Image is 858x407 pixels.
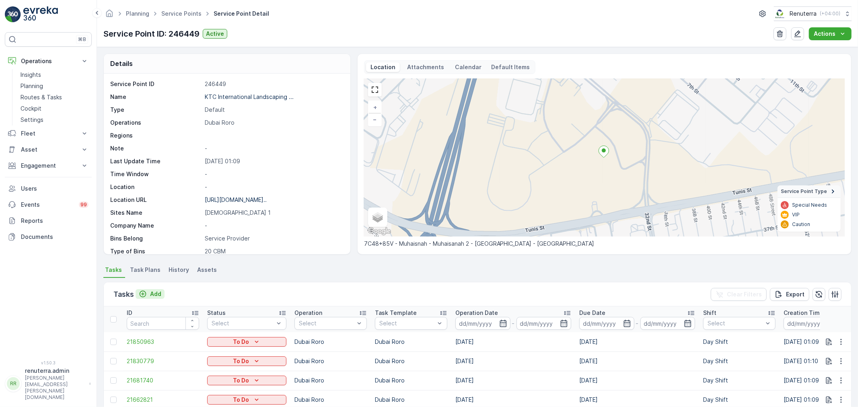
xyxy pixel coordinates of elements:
p: Insights [21,71,41,79]
p: Dubai Roro [205,119,342,127]
button: Engagement [5,158,92,174]
p: Shift [703,309,716,317]
td: [DATE] [451,351,575,371]
div: Toggle Row Selected [110,339,117,345]
a: 21850963 [127,338,199,346]
p: [DATE] 01:09 [205,157,342,165]
p: Dubai Roro [375,338,447,346]
button: To Do [207,337,286,347]
p: Add [150,290,161,298]
p: Fleet [21,129,76,138]
p: Bins Belong [110,234,202,243]
p: Dubai Roro [294,376,367,384]
p: Caution [792,221,810,228]
p: Service Point ID: 246449 [103,28,200,40]
p: Time Window [110,170,202,178]
a: Homepage [105,12,114,19]
button: Add [136,289,165,299]
p: 7C48+85V - Muhaisnah - Muhaisanah 2 - [GEOGRAPHIC_DATA] - [GEOGRAPHIC_DATA] [364,240,845,248]
summary: Service Point Type [778,185,841,198]
a: Routes & Tasks [17,92,92,103]
span: History [169,266,189,274]
input: Search [127,317,199,330]
a: Service Points [161,10,202,17]
p: 20 CBM [205,247,342,255]
p: - [205,222,342,230]
td: [DATE] [451,332,575,351]
p: Operations [110,119,202,127]
p: Select [212,319,274,327]
button: Clear Filters [711,288,767,301]
p: Service Point ID [110,80,202,88]
input: dd/mm/yyyy [455,317,510,330]
p: Location [110,183,202,191]
p: Active [206,30,224,38]
p: Status [207,309,226,317]
p: Operation [294,309,322,317]
img: logo_light-DOdMpM7g.png [23,6,58,23]
button: Export [770,288,809,301]
p: Day Shift [703,396,776,404]
input: dd/mm/yyyy [784,317,839,330]
p: Actions [814,30,835,38]
p: Export [786,290,805,298]
p: Select [708,319,763,327]
p: Day Shift [703,357,776,365]
a: 21662821 [127,396,199,404]
span: Service Point Detail [212,10,271,18]
p: Details [110,59,133,68]
p: ⌘B [78,36,86,43]
a: Zoom Out [369,113,381,125]
td: [DATE] [575,371,699,390]
span: 21830779 [127,357,199,365]
input: dd/mm/yyyy [516,317,572,330]
td: [DATE] [575,332,699,351]
p: VIP [792,212,800,218]
td: [DATE] [451,371,575,390]
a: Open this area in Google Maps (opens a new window) [366,226,393,236]
a: Settings [17,114,92,125]
p: Name [110,93,202,101]
p: [PERSON_NAME][EMAIL_ADDRESS][PERSON_NAME][DOMAIN_NAME] [25,375,85,401]
p: Dubai Roro [375,396,447,404]
input: dd/mm/yyyy [579,317,634,330]
p: Events [21,201,74,209]
button: Renuterra(+04:00) [774,6,852,21]
button: RRrenuterra.admin[PERSON_NAME][EMAIL_ADDRESS][PERSON_NAME][DOMAIN_NAME] [5,367,92,401]
span: Task Plans [130,266,160,274]
p: - [205,183,342,191]
p: Tasks [113,289,134,300]
a: Insights [17,69,92,80]
p: Reports [21,217,88,225]
button: Asset [5,142,92,158]
p: To Do [233,357,249,365]
p: renuterra.admin [25,367,85,375]
p: Clear Filters [727,290,762,298]
button: To Do [207,356,286,366]
button: To Do [207,376,286,385]
p: Task Template [375,309,417,317]
p: Routes & Tasks [21,93,62,101]
p: To Do [233,396,249,404]
p: Type [110,106,202,114]
p: ( +04:00 ) [820,10,840,17]
p: To Do [233,338,249,346]
a: Users [5,181,92,197]
p: Note [110,144,202,152]
p: Last Update Time [110,157,202,165]
div: Toggle Row Selected [110,397,117,403]
p: Dubai Roro [375,357,447,365]
p: Attachments [406,63,446,71]
a: Events99 [5,197,92,213]
button: To Do [207,395,286,405]
span: + [373,104,377,111]
div: Toggle Row Selected [110,358,117,364]
p: Dubai Roro [294,338,367,346]
p: Default Items [492,63,530,71]
p: [URL][DOMAIN_NAME].. [205,196,267,203]
p: Dubai Roro [375,376,447,384]
p: [DEMOGRAPHIC_DATA] 1 [205,209,342,217]
p: Sites Name [110,209,202,217]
